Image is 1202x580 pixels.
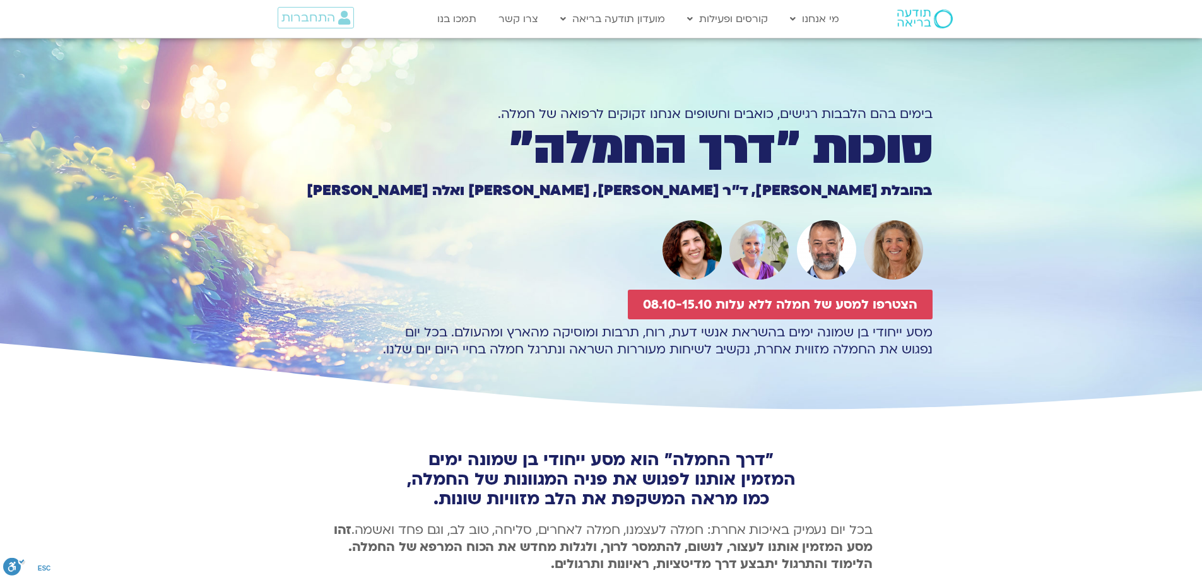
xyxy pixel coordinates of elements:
h1: בהובלת [PERSON_NAME], ד״ר [PERSON_NAME], [PERSON_NAME] ואלה [PERSON_NAME] [270,184,933,198]
a: התחברות [278,7,354,28]
p: בכל יום נעמיק באיכות אחרת: חמלה לעצמנו, חמלה לאחרים, סליחה, טוב לב, וגם פחד ואשמה. [330,521,873,572]
a: מי אנחנו [784,7,846,31]
a: תמכו בנו [431,7,483,31]
b: זהו מסע המזמין אותנו לעצור, לנשום, להתמסר לרוך, ולגלות מחדש את הכוח המרפא של החמלה. הלימוד והתרגו... [334,521,873,572]
a: קורסים ופעילות [681,7,774,31]
span: הצטרפו למסע של חמלה ללא עלות 08.10-15.10 [643,297,917,312]
a: הצטרפו למסע של חמלה ללא עלות 08.10-15.10 [628,290,933,319]
span: התחברות [281,11,335,25]
p: מסע ייחודי בן שמונה ימים בהשראת אנשי דעת, רוח, תרבות ומוסיקה מהארץ ומהעולם. בכל יום נפגוש את החמל... [270,324,933,358]
a: צרו קשר [492,7,545,31]
img: תודעה בריאה [897,9,953,28]
a: מועדון תודעה בריאה [554,7,671,31]
h1: בימים בהם הלבבות רגישים, כואבים וחשופים אנחנו זקוקים לרפואה של חמלה. [270,105,933,122]
h1: סוכות ״דרך החמלה״ [270,127,933,170]
h2: "דרך החמלה" הוא מסע ייחודי בן שמונה ימים המזמין אותנו לפגוש את פניה המגוונות של החמלה, כמו מראה ה... [330,450,873,509]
